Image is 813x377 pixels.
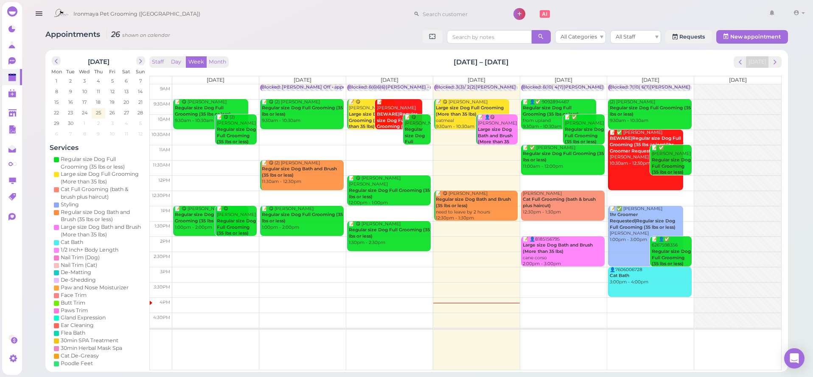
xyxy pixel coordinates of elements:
[109,98,115,106] span: 19
[523,197,596,208] b: Cat Full Grooming (bath & brush plus haircut)
[138,119,143,127] span: 5
[610,212,676,230] b: 1hr Groomer Requested|Regular size Dog Full Grooming (35 lbs or less)
[261,206,344,231] div: 📝 😋 [PERSON_NAME] 1:00pm - 2:00pm
[294,77,311,83] span: [DATE]
[651,236,692,280] div: 📝 👤✅ 6267598356 Yelper 2:00pm - 3:00pm
[376,99,422,155] div: 📝 [PERSON_NAME] new schnauzer [PERSON_NAME] 9:30am - 10:30am
[160,86,170,91] span: 9am
[348,99,394,136] div: 📝 😋 [PERSON_NAME] 9:30am - 10:30am
[665,30,712,44] a: Requests
[610,273,629,278] b: Cat Bath
[107,30,170,39] i: 26
[61,329,85,337] div: Flea Bath
[45,30,102,39] span: Appointments
[61,246,118,254] div: 1/2 Inch+ Body Length
[642,77,659,83] span: [DATE]
[768,56,782,68] button: next
[123,88,129,95] span: 13
[610,136,681,153] b: BEWARE|Regular size Dog Full Grooming (35 lbs or less)|1hr Groomer Requested
[136,56,145,65] button: next
[61,238,83,246] div: Cat Bath
[436,105,504,117] b: Large size Dog Full Grooming (More than 35 lbs)
[124,77,129,85] span: 6
[435,99,509,130] div: 📝 😋 [PERSON_NAME] oatmeal 9:30am - 10:30am
[435,84,549,91] div: Blocked: 3(3)/ 2(2)[PERSON_NAME] • appointment
[377,111,421,136] b: BEWARE|Regular size Dog Full Grooming (35 lbs or less)
[477,114,518,164] div: 📝 👤😋 [PERSON_NAME] 10:00am - 11:00am
[95,98,101,106] span: 18
[564,114,605,158] div: 📝 ✅ [PERSON_NAME] 10:00am - 11:00am
[261,84,364,91] div: Blocked: [PERSON_NAME] Off • appointment
[609,206,683,243] div: 📝 ✅ [PERSON_NAME] [PERSON_NAME] 1:00pm - 3:00pm
[152,193,170,198] span: 12:30pm
[154,223,170,229] span: 1:30pm
[61,261,97,269] div: Nail Trim (Cat)
[81,109,88,116] span: 24
[522,99,596,130] div: 📝 👤✅ 9092894467 from upland 9:30am - 10:30am
[123,109,130,116] span: 27
[159,147,170,152] span: 11am
[349,111,392,129] b: Large size Dog Full Grooming (More than 35 lbs)
[261,160,344,185] div: 📝 😋 (2) [PERSON_NAME] 11:30am - 12:30pm
[136,69,145,75] span: Sun
[262,105,343,117] b: Regular size Dog Full Grooming (35 lbs or less)
[51,69,62,75] span: Mon
[122,69,130,75] span: Sat
[109,88,115,95] span: 12
[348,84,459,91] div: Blocked: 6(6)6(6)[PERSON_NAME] • appointment
[174,99,248,124] div: 📝 😋 [PERSON_NAME] 9:30am - 10:30am
[61,201,79,208] div: Styling
[729,77,747,83] span: [DATE]
[68,77,73,85] span: 2
[262,166,337,178] b: Regular size Dog Bath and Brush (35 lbs or less)
[154,284,170,290] span: 3:30pm
[610,105,691,117] b: Regular size Dog Full Grooming (35 lbs or less)
[53,98,59,106] span: 15
[55,77,58,85] span: 1
[96,130,101,138] span: 9
[160,299,170,305] span: 4pm
[82,77,87,85] span: 3
[217,127,256,144] b: Regular size Dog Full Grooming (35 lbs or less)
[404,114,431,183] div: 📝 😋 [PERSON_NAME] yorkie 10:00am - 11:00am
[207,77,224,83] span: [DATE]
[109,69,115,75] span: Fri
[61,322,94,329] div: Ear Cleaning
[734,56,747,68] button: prev
[158,177,170,183] span: 12pm
[206,56,229,68] button: Month
[447,30,532,44] input: Search by notes
[53,119,60,127] span: 29
[61,344,122,352] div: 30min Herbal Mask Spa
[522,191,605,216] div: [PERSON_NAME] 12:30pm - 1:30pm
[61,284,129,291] div: Paw and Nose Moisturizer
[82,130,87,138] span: 8
[81,88,88,95] span: 10
[153,315,170,320] span: 4:30pm
[174,206,248,231] div: 📝 😋 [PERSON_NAME] 1:00pm - 2:00pm
[565,127,604,144] b: Regular size Dog Full Grooming (35 lbs or less)
[149,56,166,68] button: Staff
[109,109,116,116] span: 26
[137,98,143,106] span: 21
[73,2,200,26] span: Ironmaya Pet Grooming ([GEOGRAPHIC_DATA])
[137,130,143,138] span: 12
[716,30,788,44] button: New appointment
[61,269,91,276] div: De-Matting
[67,109,74,116] span: 23
[175,105,231,117] b: Regular size Dog Full Grooming (35 lbs or less)
[67,119,74,127] span: 30
[730,33,781,40] span: New appointment
[160,238,170,244] span: 2pm
[349,188,430,200] b: Regular size Dog Full Grooming (35 lbs or less)
[523,242,593,254] b: Large size Dog Bath and Brush (More than 35 lbs)
[138,77,143,85] span: 7
[137,109,144,116] span: 28
[61,208,143,224] div: Regular size Dog Bath and Brush (35 lbs or less)
[61,360,93,367] div: Poodle Feet
[61,291,87,299] div: Face Trim
[262,212,343,224] b: Regular size Dog Full Grooming (35 lbs or less)
[110,77,115,85] span: 5
[478,127,513,151] b: Large size Dog Bath and Brush (More than 35 lbs)
[54,130,59,138] span: 6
